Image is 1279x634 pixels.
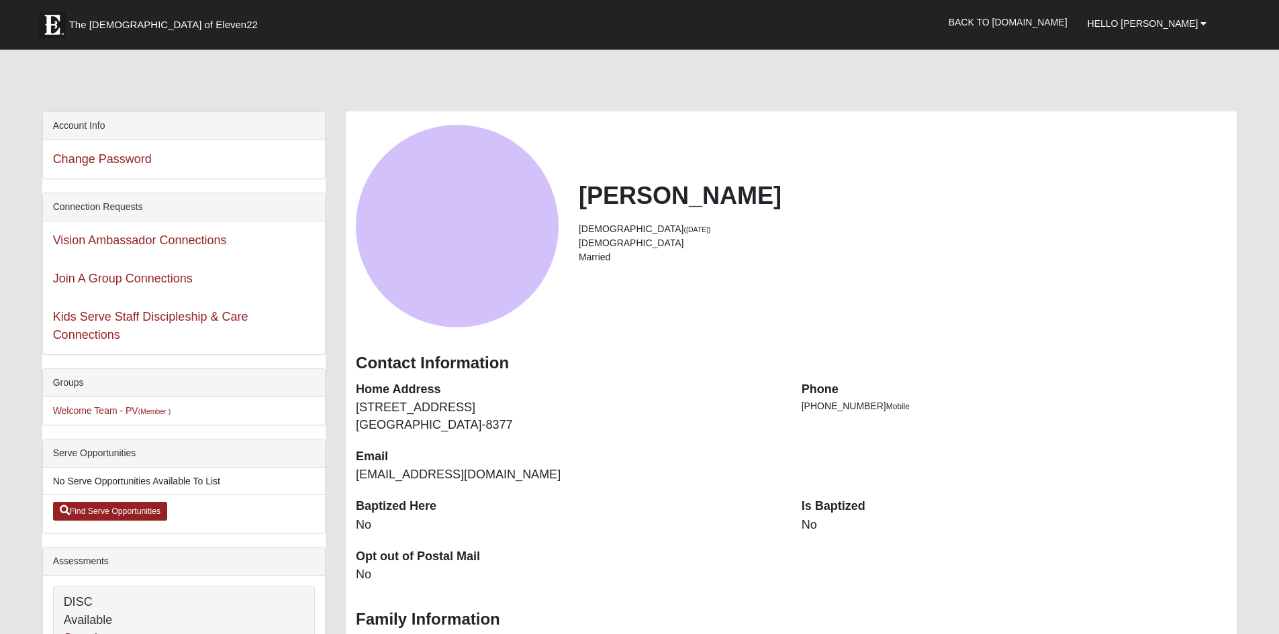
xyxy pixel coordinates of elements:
[43,468,325,495] li: No Serve Opportunities Available To List
[356,548,781,566] dt: Opt out of Postal Mail
[356,466,781,484] dd: [EMAIL_ADDRESS][DOMAIN_NAME]
[53,310,248,341] a: Kids Serve Staff Discipleship & Care Connections
[939,5,1078,39] a: Back to [DOMAIN_NAME]
[886,402,910,411] span: Mobile
[53,233,227,247] a: Vision Ambassador Connections
[53,272,193,285] a: Join A Group Connections
[43,547,325,576] div: Assessments
[43,193,325,221] div: Connection Requests
[356,566,781,584] dd: No
[1088,18,1198,29] span: Hello [PERSON_NAME]
[802,498,1227,515] dt: Is Baptized
[1078,7,1217,40] a: Hello [PERSON_NAME]
[579,236,1227,250] li: [DEMOGRAPHIC_DATA]
[32,5,301,38] a: The [DEMOGRAPHIC_DATA] of Eleven22
[43,112,325,140] div: Account Info
[684,225,711,233] small: ([DATE])
[356,125,559,327] a: View Fullsize Photo
[356,498,781,515] dt: Baptized Here
[43,369,325,397] div: Groups
[69,18,258,32] span: The [DEMOGRAPHIC_DATA] of Eleven22
[356,354,1227,373] h3: Contact Information
[43,439,325,468] div: Serve Opportunities
[39,11,66,38] img: Eleven22 logo
[53,152,152,166] a: Change Password
[356,381,781,399] dt: Home Address
[53,502,168,521] a: Find Serve Opportunities
[802,399,1227,413] li: [PHONE_NUMBER]
[356,610,1227,629] h3: Family Information
[356,448,781,466] dt: Email
[356,399,781,433] dd: [STREET_ADDRESS] [GEOGRAPHIC_DATA]-8377
[356,517,781,534] dd: No
[579,250,1227,264] li: Married
[802,517,1227,534] dd: No
[53,405,171,416] a: Welcome Team - PV(Member )
[579,181,1227,210] h2: [PERSON_NAME]
[138,407,171,415] small: (Member )
[579,222,1227,236] li: [DEMOGRAPHIC_DATA]
[802,381,1227,399] dt: Phone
